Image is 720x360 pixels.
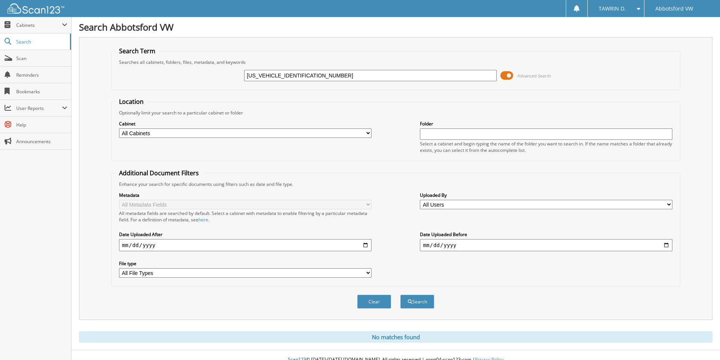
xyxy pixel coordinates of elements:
div: Enhance your search for specific documents using filters such as date and file type. [115,181,676,187]
input: end [420,239,672,251]
span: Abbotsford VW [655,6,693,11]
h1: Search Abbotsford VW [79,21,712,33]
div: No matches found [79,331,712,343]
span: Bookmarks [16,88,67,95]
div: Optionally limit your search to a particular cabinet or folder [115,110,676,116]
span: Search [16,39,66,45]
span: Advanced Search [517,73,551,79]
legend: Search Term [115,47,159,55]
label: Uploaded By [420,192,672,198]
span: Scan [16,55,67,62]
label: Cabinet [119,121,372,127]
div: Select a cabinet and begin typing the name of the folder you want to search in. If the name match... [420,141,672,153]
span: TAWRIN D. [599,6,626,11]
label: File type [119,260,372,267]
span: User Reports [16,105,62,111]
label: Folder [420,121,672,127]
img: scan123-logo-white.svg [8,3,64,14]
legend: Location [115,97,147,106]
a: here [198,216,208,223]
input: start [119,239,372,251]
span: Reminders [16,72,67,78]
label: Date Uploaded After [119,231,372,238]
div: Searches all cabinets, folders, files, metadata, and keywords [115,59,676,65]
span: Help [16,122,67,128]
div: All metadata fields are searched by default. Select a cabinet with metadata to enable filtering b... [119,210,372,223]
legend: Additional Document Filters [115,169,203,177]
button: Clear [357,295,391,309]
span: Announcements [16,138,67,145]
span: Cabinets [16,22,62,28]
iframe: Chat Widget [682,324,720,360]
label: Metadata [119,192,372,198]
button: Search [400,295,434,309]
label: Date Uploaded Before [420,231,672,238]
